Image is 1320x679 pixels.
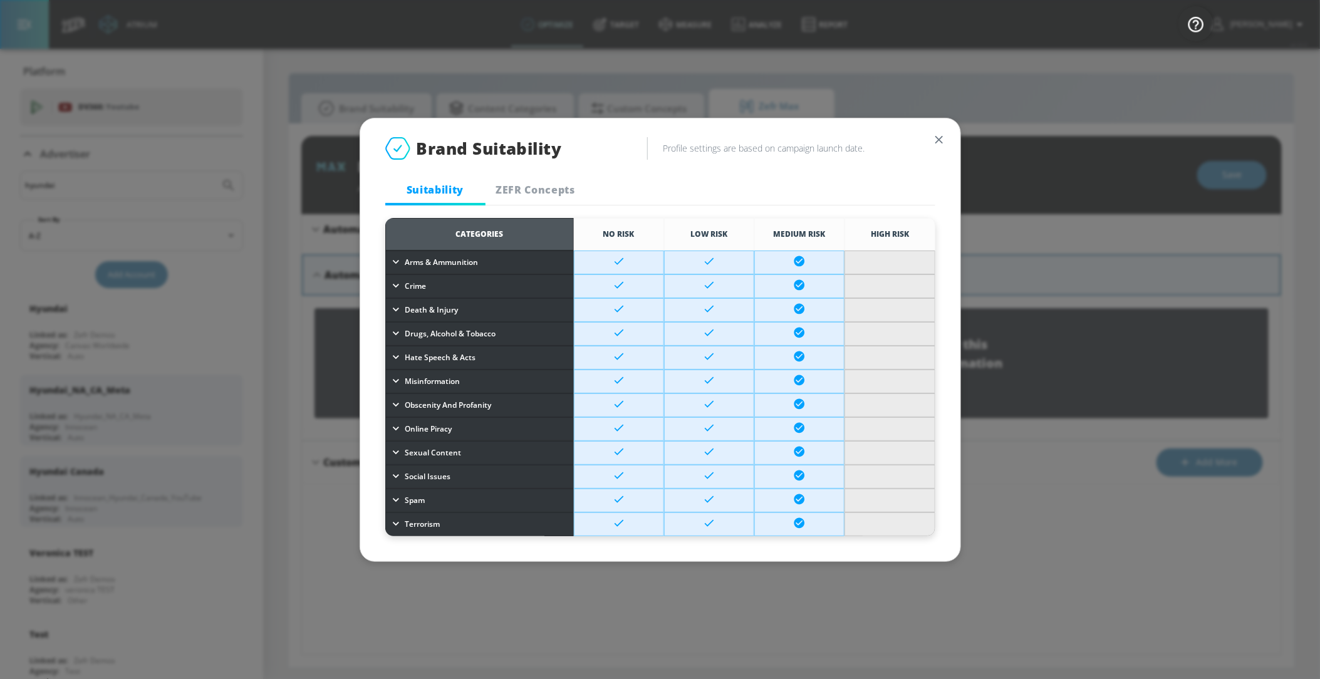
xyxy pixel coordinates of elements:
[387,277,573,296] button: Crime
[690,229,727,239] span: Low Risk
[417,137,562,160] span: Brand Suitability
[405,327,496,341] span: Drugs, Alcohol & Tobacco
[387,324,573,343] button: Drugs, Alcohol & Tobacco
[774,229,826,239] span: Medium Risk
[387,301,573,319] button: Death & Injury
[387,467,573,486] button: Social Issues
[385,218,574,251] th: Categories
[387,253,573,272] button: Arms & Ammunition
[405,351,476,365] span: Hate Speech & Acts
[393,183,478,197] span: Suitability
[603,229,635,239] span: No Risk
[405,422,452,436] span: Online Piracy
[405,303,459,317] span: Death & Injury
[405,446,462,460] span: Sexual Content
[387,491,573,510] button: Spam
[387,515,573,534] button: Terrorism
[871,229,909,239] span: High Risk
[405,470,451,484] span: Social Issues
[405,517,440,531] span: Terrorism
[387,443,573,462] button: Sexual Content
[387,372,573,391] button: Misinformation
[387,420,573,438] button: Online Piracy
[405,375,460,388] span: Misinformation
[405,398,492,412] span: Obscenity and Profanity
[1178,6,1213,41] button: Open Resource Center
[387,348,573,367] button: Hate Speech & Acts
[663,142,935,154] h6: Profile settings are based on campaign launch date.
[405,256,479,269] span: Arms & Ammunition
[387,396,573,415] button: Obscenity and Profanity
[493,183,578,197] span: ZEFR Concepts
[405,494,425,507] span: Spam
[405,279,427,293] span: Crime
